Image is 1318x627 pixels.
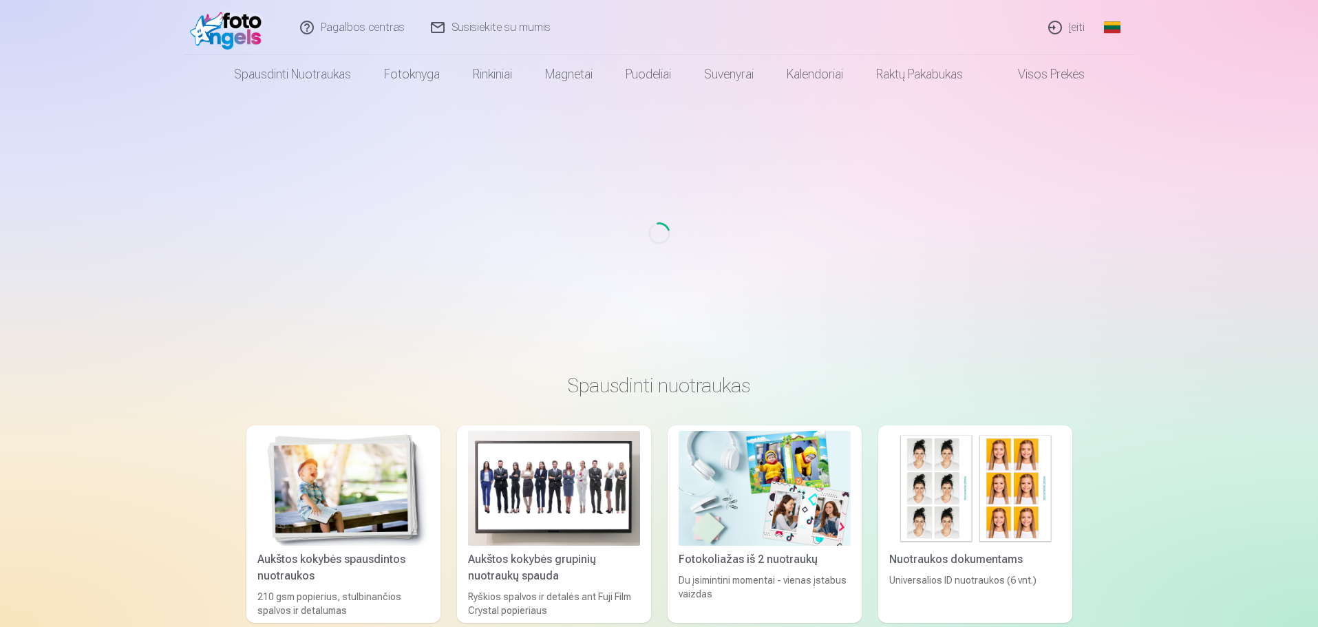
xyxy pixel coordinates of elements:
a: Aukštos kokybės grupinių nuotraukų spaudaAukštos kokybės grupinių nuotraukų spaudaRyškios spalvos... [457,425,651,623]
div: Nuotraukos dokumentams [884,551,1067,568]
h3: Spausdinti nuotraukas [257,373,1061,398]
a: Spausdinti nuotraukas [217,55,368,94]
a: Kalendoriai [770,55,860,94]
div: Universalios ID nuotraukos (6 vnt.) [884,573,1067,617]
img: Fotokoliažas iš 2 nuotraukų [679,431,851,546]
div: Ryškios spalvos ir detalės ant Fuji Film Crystal popieriaus [463,590,646,617]
a: Suvenyrai [688,55,770,94]
img: Nuotraukos dokumentams [889,431,1061,546]
div: Aukštos kokybės spausdintos nuotraukos [252,551,435,584]
a: Fotoknyga [368,55,456,94]
a: Fotokoliažas iš 2 nuotraukųFotokoliažas iš 2 nuotraukųDu įsimintini momentai - vienas įstabus vai... [668,425,862,623]
a: Aukštos kokybės spausdintos nuotraukos Aukštos kokybės spausdintos nuotraukos210 gsm popierius, s... [246,425,440,623]
a: Magnetai [529,55,609,94]
div: Du įsimintini momentai - vienas įstabus vaizdas [673,573,856,617]
a: Visos prekės [979,55,1101,94]
div: Fotokoliažas iš 2 nuotraukų [673,551,856,568]
img: Aukštos kokybės spausdintos nuotraukos [257,431,429,546]
div: Aukštos kokybės grupinių nuotraukų spauda [463,551,646,584]
a: Raktų pakabukas [860,55,979,94]
a: Rinkiniai [456,55,529,94]
a: Nuotraukos dokumentamsNuotraukos dokumentamsUniversalios ID nuotraukos (6 vnt.) [878,425,1072,623]
img: Aukštos kokybės grupinių nuotraukų spauda [468,431,640,546]
a: Puodeliai [609,55,688,94]
img: /fa2 [190,6,269,50]
div: 210 gsm popierius, stulbinančios spalvos ir detalumas [252,590,435,617]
